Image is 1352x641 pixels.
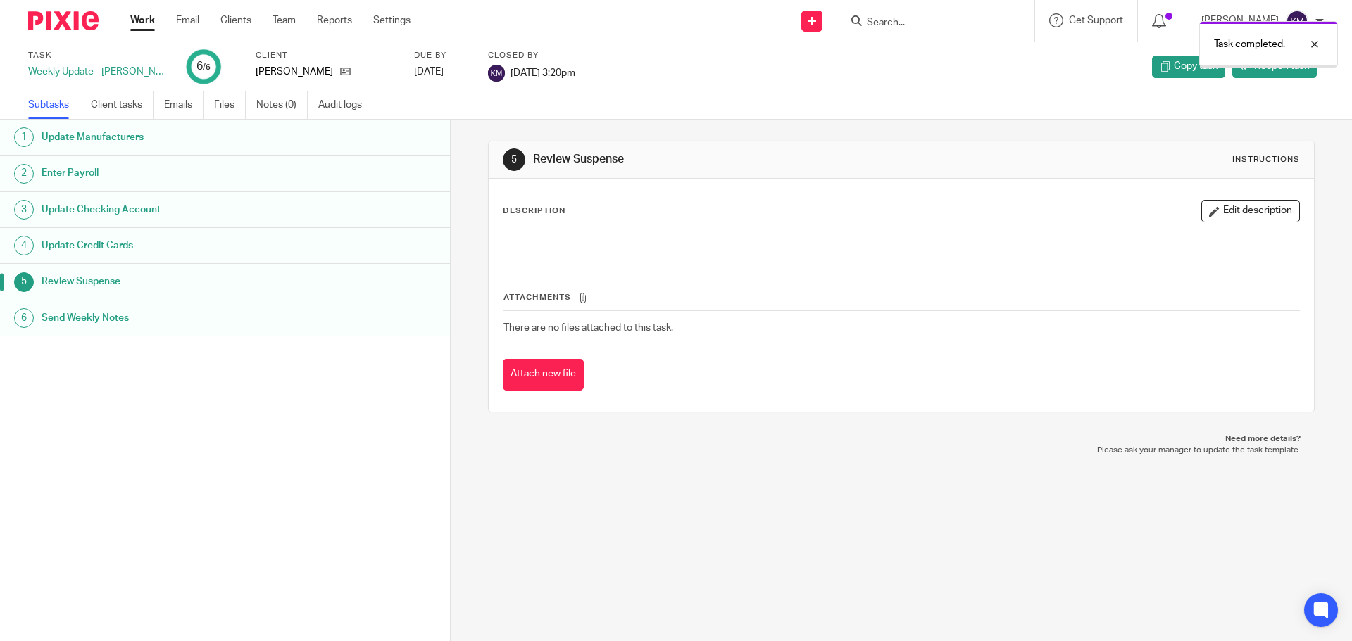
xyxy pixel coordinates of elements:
h1: Review Suspense [42,271,305,292]
a: Audit logs [318,91,373,119]
a: Client tasks [91,91,154,119]
h1: Send Weekly Notes [42,307,305,329]
label: Client [256,50,396,61]
a: Files [214,91,246,119]
button: Edit description [1201,200,1300,222]
div: 4 [14,236,34,255]
div: 5 [14,272,34,292]
a: Email [176,13,199,27]
div: 5 [503,148,525,171]
div: 3 [14,200,34,220]
h1: Enter Payroll [42,163,305,184]
div: Instructions [1232,154,1300,165]
div: 6 [196,58,211,75]
label: Closed by [488,50,575,61]
span: [DATE] 3:20pm [511,68,575,77]
span: Attachments [503,293,571,301]
a: Team [273,13,296,27]
label: Due by [414,50,470,61]
h1: Review Suspense [533,152,932,167]
div: 1 [14,127,34,147]
a: Reports [317,13,352,27]
h1: Update Checking Account [42,199,305,220]
img: svg%3E [1286,10,1308,32]
p: Please ask your manager to update the task template. [502,445,1300,456]
h1: Update Credit Cards [42,235,305,256]
div: 2 [14,164,34,184]
p: Need more details? [502,433,1300,445]
label: Task [28,50,169,61]
div: [DATE] [414,65,470,79]
p: [PERSON_NAME] [256,65,333,79]
h1: Update Manufacturers [42,127,305,148]
small: /6 [203,63,211,71]
div: Weekly Update - [PERSON_NAME] [28,65,169,79]
a: Settings [373,13,411,27]
div: 6 [14,308,34,328]
a: Notes (0) [256,91,308,119]
span: There are no files attached to this task. [503,323,673,333]
a: Emails [164,91,204,119]
p: Task completed. [1214,37,1285,51]
a: Clients [220,13,251,27]
a: Work [130,13,155,27]
img: Pixie [28,11,99,30]
p: Description [503,205,565,217]
a: Subtasks [28,91,80,119]
button: Attach new file [503,359,584,391]
img: svg%3E [488,65,505,82]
